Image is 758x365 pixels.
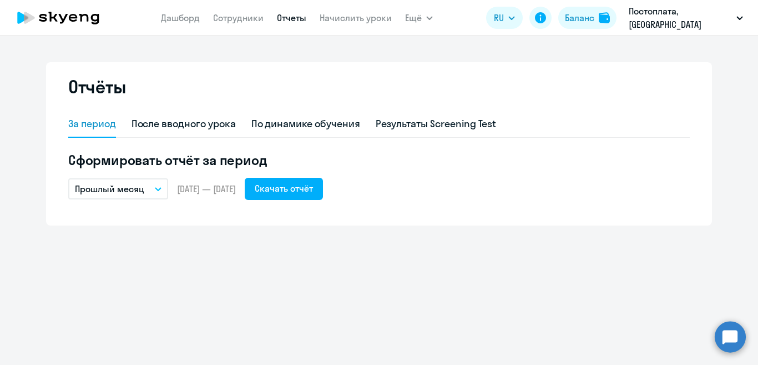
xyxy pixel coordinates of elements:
h2: Отчёты [68,76,126,98]
div: После вводного урока [132,117,236,131]
h5: Сформировать отчёт за период [68,151,690,169]
button: Скачать отчёт [245,178,323,200]
img: balance [599,12,610,23]
span: Ещё [405,11,422,24]
div: Скачать отчёт [255,182,313,195]
button: Ещё [405,7,433,29]
p: Постоплата, [GEOGRAPHIC_DATA] [629,4,732,31]
a: Отчеты [277,12,306,23]
button: Прошлый месяц [68,178,168,199]
div: Баланс [565,11,594,24]
p: Прошлый месяц [75,182,144,196]
div: По динамике обучения [251,117,360,131]
a: Дашборд [161,12,200,23]
span: [DATE] — [DATE] [177,183,236,195]
div: Результаты Screening Test [376,117,497,131]
a: Сотрудники [213,12,264,23]
button: RU [486,7,523,29]
a: Начислить уроки [320,12,392,23]
div: За период [68,117,116,131]
button: Постоплата, [GEOGRAPHIC_DATA] [623,4,749,31]
span: RU [494,11,504,24]
button: Балансbalance [558,7,616,29]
